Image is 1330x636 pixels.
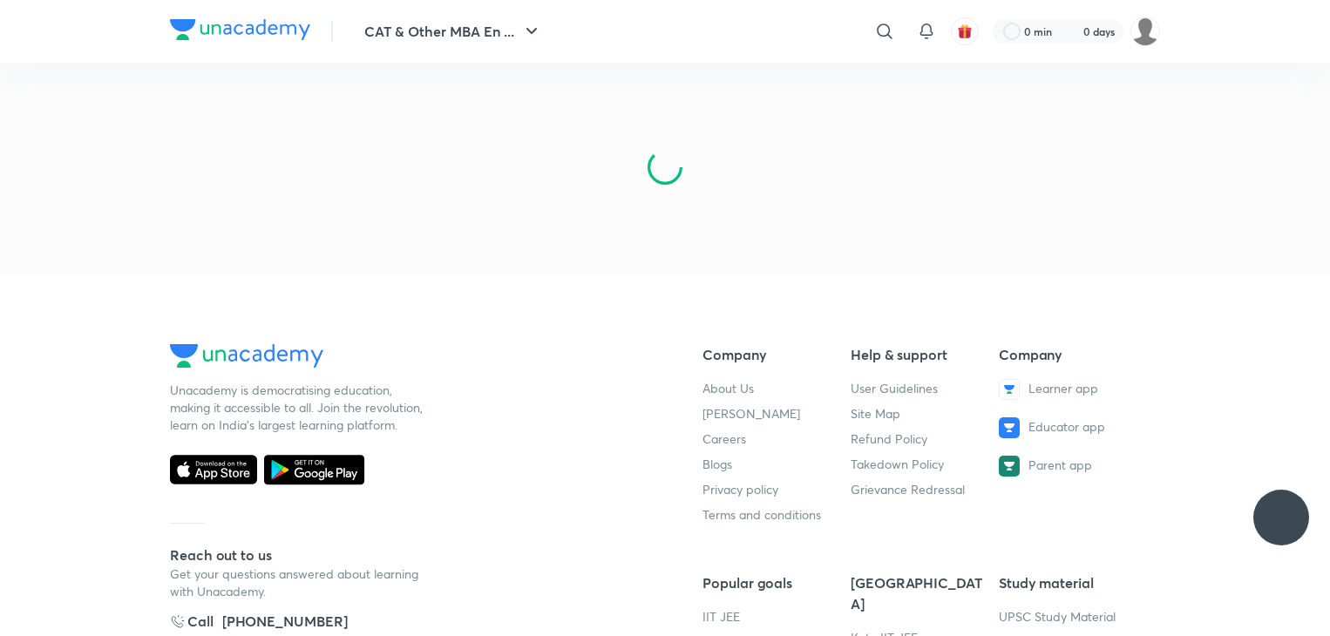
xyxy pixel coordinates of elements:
a: Grievance Redressal [851,481,965,497]
h5: Help & support [851,344,985,365]
a: About Us [702,380,754,396]
button: avatar [951,17,979,45]
img: Unacademy Logo [170,344,323,367]
h5: Call [170,611,214,632]
a: Blogs [702,456,732,472]
img: Parent app [999,456,1020,477]
a: Privacy policy [702,481,778,497]
a: Terms and conditions [702,506,821,523]
a: Call[PHONE_NUMBER] [170,611,431,632]
h5: Company [702,344,837,365]
a: Company Logo [170,19,310,44]
img: ttu [1271,507,1292,528]
div: [PHONE_NUMBER] [222,611,348,632]
a: Takedown Policy [851,456,944,472]
img: Learner app [999,379,1020,400]
h5: Popular goals [702,572,837,593]
div: Unacademy is democratising education, making it accessible to all. Join the revolution, learn on ... [170,382,431,434]
button: CAT & Other MBA En ... [354,14,553,49]
img: Company Logo [170,19,310,40]
a: Educator app [999,417,1133,438]
h5: [GEOGRAPHIC_DATA] [851,572,985,614]
img: Anish Raj [1130,17,1160,46]
img: Educator app [999,417,1020,438]
img: avatar [957,24,973,39]
h5: Study material [999,572,1133,593]
a: UPSC Study Material [999,608,1116,625]
h5: Company [999,344,1133,365]
h5: Reach out to us [170,545,431,565]
a: Refund Policy [851,430,927,447]
a: Site Map [851,405,900,422]
a: User Guidelines [851,380,938,396]
a: Parent app [999,456,1133,477]
a: Learner app [999,379,1133,400]
p: Get your questions answered about learning with Unacademy. [170,565,431,600]
a: Careers [702,430,746,447]
img: streak [1062,23,1080,40]
a: IIT JEE [702,608,740,625]
a: [PERSON_NAME] [702,405,800,422]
